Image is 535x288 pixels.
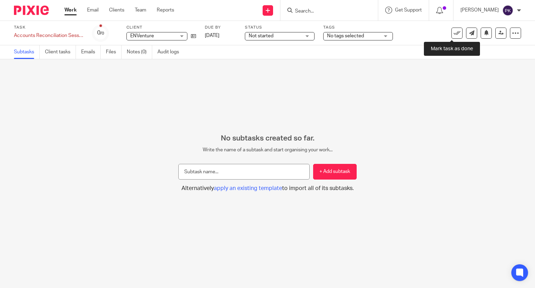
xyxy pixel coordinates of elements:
[178,134,357,143] h2: No subtasks created so far.
[313,164,357,180] button: + Add subtask
[100,31,104,35] small: /0
[245,25,315,30] label: Status
[97,29,104,37] div: 0
[135,7,146,14] a: Team
[178,164,310,180] input: Subtask name...
[460,7,499,14] p: [PERSON_NAME]
[106,45,122,59] a: Files
[130,33,154,38] span: ENVenture
[64,7,77,14] a: Work
[45,45,76,59] a: Client tasks
[127,45,152,59] a: Notes (0)
[178,146,357,153] p: Write the name of a subtask and start organising your work...
[14,6,49,15] img: Pixie
[14,32,84,39] div: Accounts Reconciliation Session with [PERSON_NAME] and [PERSON_NAME]
[87,7,99,14] a: Email
[157,7,174,14] a: Reports
[14,25,84,30] label: Task
[14,45,40,59] a: Subtasks
[178,185,357,192] button: Alternativelyapply an existing templateto import all of its subtasks.
[81,45,101,59] a: Emails
[126,25,196,30] label: Client
[323,25,393,30] label: Tags
[205,25,236,30] label: Due by
[502,5,513,16] img: svg%3E
[109,7,124,14] a: Clients
[157,45,184,59] a: Audit logs
[14,32,84,39] div: Accounts Reconciliation Session with Sydat and Eunice
[249,33,273,38] span: Not started
[205,33,219,38] span: [DATE]
[395,8,422,13] span: Get Support
[294,8,357,15] input: Search
[327,33,364,38] span: No tags selected
[214,185,282,191] span: apply an existing template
